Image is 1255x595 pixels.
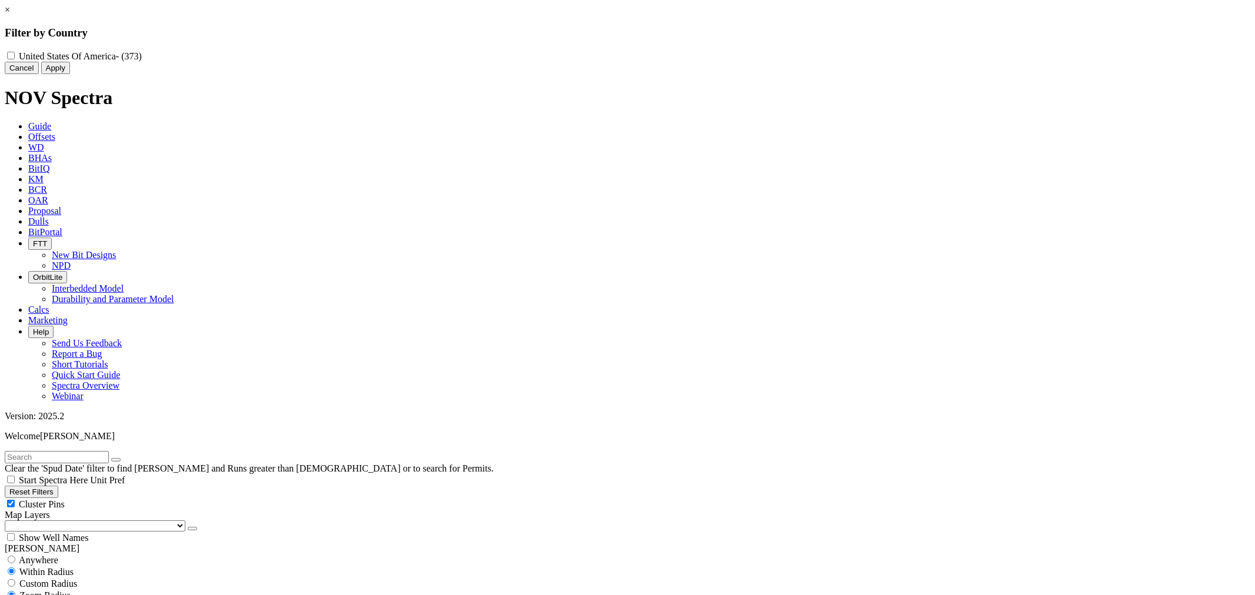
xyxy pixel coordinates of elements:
span: Dulls [28,216,49,226]
span: Start Spectra Here [19,475,88,485]
span: Map Layers [5,510,50,520]
span: Offsets [28,132,55,142]
button: Reset Filters [5,486,58,498]
span: Cluster Pins [19,499,65,509]
span: KM [28,174,44,184]
a: Spectra Overview [52,380,119,390]
span: BCR [28,185,47,195]
span: OrbitLite [33,273,62,282]
a: Webinar [52,391,84,401]
span: Calcs [28,305,49,315]
a: Quick Start Guide [52,370,120,380]
input: Search [5,451,109,463]
span: [PERSON_NAME] [40,431,115,441]
span: Within Radius [19,567,74,577]
span: Marketing [28,315,68,325]
a: Short Tutorials [52,359,108,369]
span: BitIQ [28,163,49,173]
span: FTT [33,239,47,248]
span: Unit Pref [90,475,125,485]
span: Proposal [28,206,61,216]
span: WD [28,142,44,152]
label: United States Of America [19,51,142,61]
h3: Filter by Country [5,26,1250,39]
span: Show Well Names [19,533,88,543]
a: × [5,5,10,15]
a: Durability and Parameter Model [52,294,174,304]
span: Custom Radius [19,579,77,589]
a: Send Us Feedback [52,338,122,348]
span: - (373) [116,51,142,61]
button: Apply [41,62,70,74]
span: BitPortal [28,227,62,237]
div: [PERSON_NAME] [5,543,1250,554]
a: Report a Bug [52,349,102,359]
span: Guide [28,121,51,131]
span: Clear the 'Spud Date' filter to find [PERSON_NAME] and Runs greater than [DEMOGRAPHIC_DATA] or to... [5,463,494,473]
h1: NOV Spectra [5,87,1250,109]
a: New Bit Designs [52,250,116,260]
span: OAR [28,195,48,205]
div: Version: 2025.2 [5,411,1250,422]
span: Anywhere [19,555,58,565]
span: BHAs [28,153,52,163]
a: NPD [52,260,71,270]
p: Welcome [5,431,1250,442]
button: Cancel [5,62,39,74]
a: Interbedded Model [52,283,124,293]
span: Help [33,327,49,336]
